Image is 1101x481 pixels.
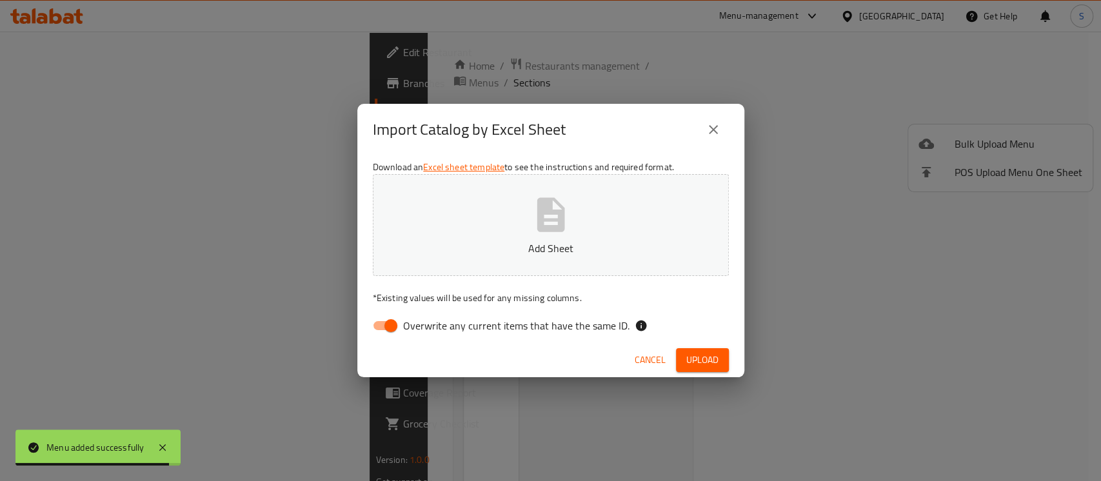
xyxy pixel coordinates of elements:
button: Add Sheet [373,174,729,276]
p: Existing values will be used for any missing columns. [373,291,729,304]
button: Cancel [630,348,671,372]
p: Add Sheet [393,240,709,256]
span: Overwrite any current items that have the same ID. [403,318,630,333]
button: Upload [676,348,729,372]
button: close [698,114,729,145]
span: Upload [686,352,719,368]
h2: Import Catalog by Excel Sheet [373,119,566,140]
span: Cancel [635,352,666,368]
div: Download an to see the instructions and required format. [357,155,744,342]
a: Excel sheet template [423,159,504,175]
svg: If the overwrite option isn't selected, then the items that match an existing ID will be ignored ... [635,319,648,332]
div: Menu added successfully [46,440,144,455]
